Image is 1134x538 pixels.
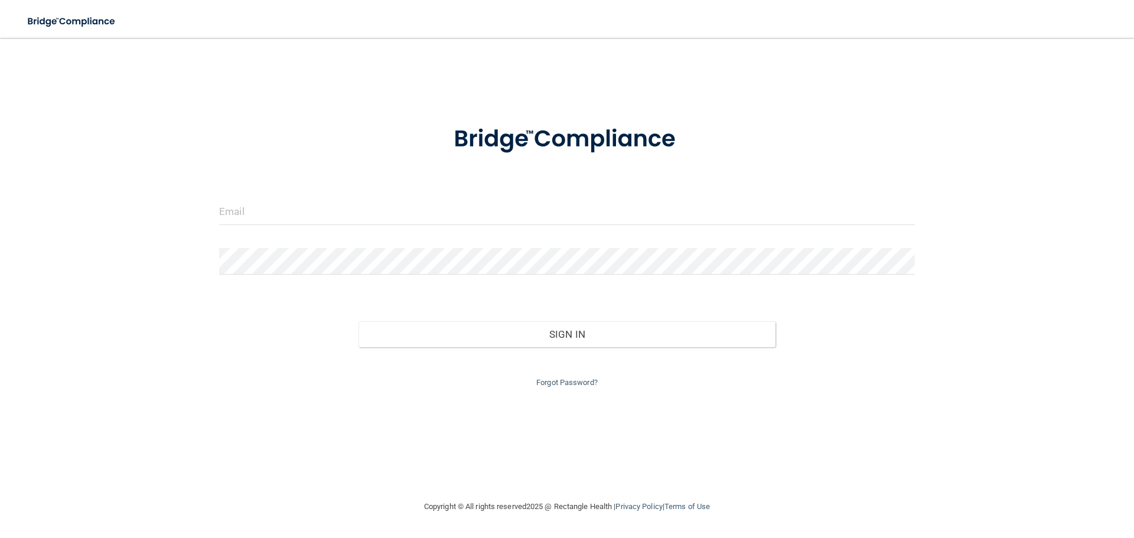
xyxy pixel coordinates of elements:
[219,198,915,225] input: Email
[18,9,126,34] img: bridge_compliance_login_screen.278c3ca4.svg
[359,321,776,347] button: Sign In
[664,502,710,511] a: Terms of Use
[351,488,783,526] div: Copyright © All rights reserved 2025 @ Rectangle Health | |
[536,378,598,387] a: Forgot Password?
[429,109,705,170] img: bridge_compliance_login_screen.278c3ca4.svg
[615,502,662,511] a: Privacy Policy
